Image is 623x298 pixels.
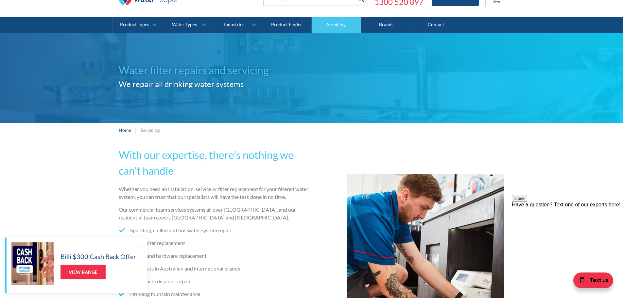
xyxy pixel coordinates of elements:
[119,252,309,260] li: Faucet and hardware replacement
[119,147,309,179] h2: With our expertise, there’s nothing we can’t handle
[11,242,54,285] img: Billi $300 Cash Back Offer
[558,265,623,298] iframe: podium webchat widget bubble
[512,195,623,273] iframe: podium webchat widget prompt
[119,277,309,285] li: Food waste disposer repair
[361,17,411,33] a: Brands
[119,185,309,201] p: Whether you need an installation, service or filter replacement for your filtered water system, y...
[134,126,138,134] div: |
[119,127,131,133] a: Home
[119,226,309,234] li: Sparkling, chilled and hot water system repair
[411,17,461,33] a: Contact
[119,78,312,90] h2: We repair all drinking water systems
[61,265,106,279] a: View Range
[119,265,309,272] li: Specialists in Australian and international brands
[224,22,244,27] div: Industries
[162,17,212,33] a: Water Types
[141,127,160,133] div: Servicing
[120,22,149,27] div: Product Types
[312,17,361,33] a: Servicing
[119,62,312,78] h1: Water filter repairs and servicing
[212,17,261,33] a: Industries
[61,252,136,261] h5: Billi $300 Cash Back Offer
[112,17,162,33] a: Product Types
[119,239,309,247] li: Water filter replacement
[119,290,309,298] li: Drinking fountain maintenance
[262,17,312,33] a: Product Finder
[119,206,309,221] p: Our commercial team services systems all over [GEOGRAPHIC_DATA], and our residential team covers ...
[172,22,197,27] div: Water Types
